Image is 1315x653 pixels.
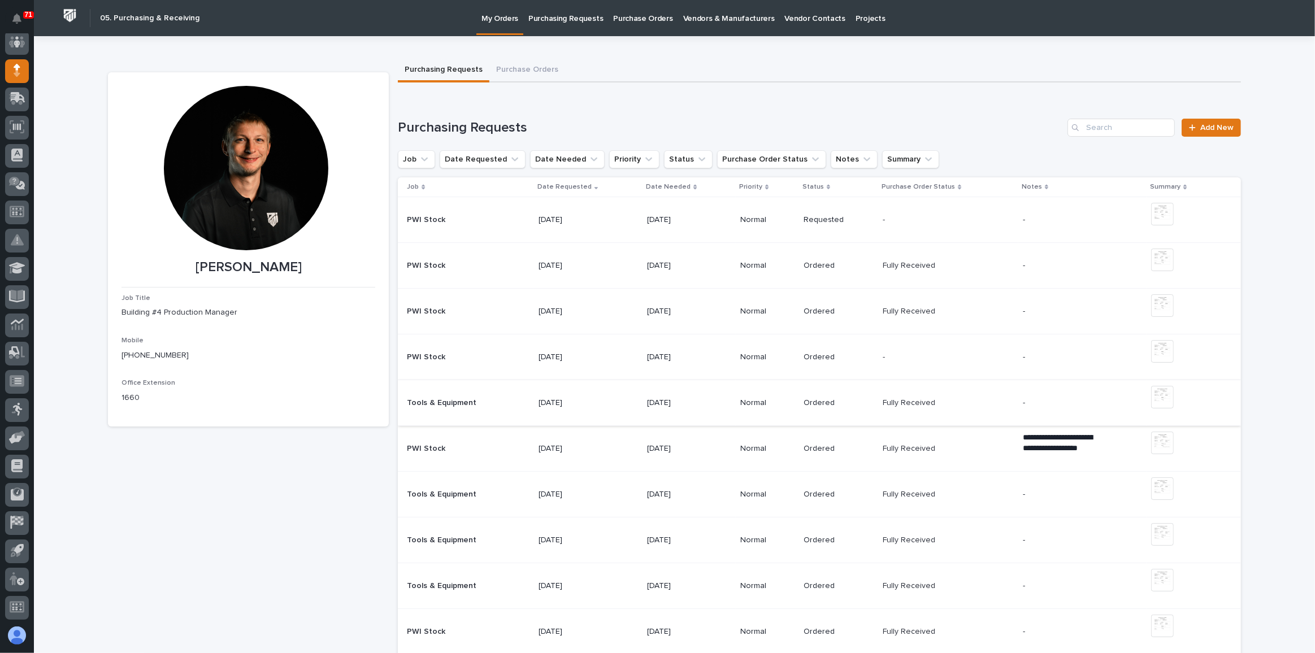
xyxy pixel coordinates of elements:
p: [DATE] [647,444,718,454]
p: Fully Received [883,259,938,271]
p: [DATE] [647,627,718,637]
p: Job [407,181,419,193]
tr: PWI StockPWI Stock [DATE][DATE]NormalOrdered-- - [398,334,1241,380]
p: [DATE] [647,536,718,545]
p: [DATE] [539,627,609,637]
p: Normal [740,536,794,545]
p: [DATE] [647,581,718,591]
button: Purchasing Requests [398,59,489,82]
p: [DATE] [539,261,609,271]
p: Ordered [804,261,874,271]
p: PWI Stock [407,259,448,271]
p: Ordered [804,444,874,454]
p: - [1023,352,1093,362]
img: Workspace Logo [59,5,80,26]
p: - [883,350,887,362]
p: [DATE] [539,352,609,362]
p: Ordered [804,352,874,362]
button: Date Needed [530,150,605,168]
p: Normal [740,627,794,637]
p: [DATE] [647,490,718,499]
span: Job Title [121,295,150,302]
input: Search [1067,119,1175,137]
p: [DATE] [647,215,718,225]
p: Ordered [804,536,874,545]
p: PWI Stock [407,304,448,316]
p: - [1023,536,1093,545]
p: Purchase Order Status [882,181,955,193]
p: [DATE] [539,490,609,499]
p: Requested [804,215,874,225]
p: - [1023,307,1093,316]
tr: Tools & EquipmentTools & Equipment [DATE][DATE]NormalOrderedFully ReceivedFully Received - [398,517,1241,563]
span: Mobile [121,337,144,344]
p: Notes [1022,181,1042,193]
tr: PWI StockPWI Stock [DATE][DATE]NormalOrderedFully ReceivedFully Received **** **** **** **** ****... [398,426,1241,472]
p: Fully Received [883,487,938,499]
button: Summary [882,150,939,168]
p: 71 [25,11,32,19]
p: Ordered [804,490,874,499]
p: [DATE] [647,352,718,362]
span: Office Extension [121,380,175,386]
tr: Tools & EquipmentTools & Equipment [DATE][DATE]NormalOrderedFully ReceivedFully Received - [398,380,1241,426]
p: PWI Stock [407,350,448,362]
p: Normal [740,261,794,271]
p: [DATE] [539,444,609,454]
p: Priority [739,181,762,193]
tr: Tools & EquipmentTools & Equipment [DATE][DATE]NormalOrderedFully ReceivedFully Received - [398,563,1241,609]
span: Add New [1200,124,1234,132]
p: Tools & Equipment [407,396,479,408]
p: - [883,213,887,225]
p: Fully Received [883,304,938,316]
p: Ordered [804,581,874,591]
button: Notes [831,150,878,168]
p: Normal [740,398,794,408]
p: Ordered [804,627,874,637]
p: [DATE] [647,398,718,408]
button: Purchase Order Status [717,150,826,168]
p: [DATE] [539,307,609,316]
button: Notifications [5,7,29,31]
p: [PERSON_NAME] [121,259,375,276]
p: Tools & Equipment [407,579,479,591]
p: [DATE] [647,307,718,316]
p: Fully Received [883,396,938,408]
p: PWI Stock [407,213,448,225]
p: Normal [740,307,794,316]
p: - [1023,398,1093,408]
p: [DATE] [539,581,609,591]
p: Fully Received [883,442,938,454]
p: - [1023,215,1093,225]
h2: 05. Purchasing & Receiving [100,14,199,23]
h1: Purchasing Requests [398,120,1063,136]
p: Tools & Equipment [407,487,479,499]
p: [DATE] [647,261,718,271]
p: Normal [740,352,794,362]
p: Ordered [804,398,874,408]
div: Notifications71 [14,14,29,32]
p: PWI Stock [407,442,448,454]
p: Normal [740,215,794,225]
button: Status [664,150,713,168]
button: users-avatar [5,624,29,647]
p: - [1023,581,1093,591]
tr: Tools & EquipmentTools & Equipment [DATE][DATE]NormalOrderedFully ReceivedFully Received - [398,472,1241,517]
p: Normal [740,444,794,454]
p: [DATE] [539,215,609,225]
p: - [1023,261,1093,271]
tr: PWI StockPWI Stock [DATE][DATE]NormalRequested-- - [398,197,1241,243]
p: Date Requested [537,181,592,193]
p: Ordered [804,307,874,316]
p: Fully Received [883,579,938,591]
p: Fully Received [883,625,938,637]
a: Add New [1182,119,1241,137]
p: 1660 [121,392,375,404]
p: Tools & Equipment [407,533,479,545]
p: - [1023,627,1093,637]
p: [DATE] [539,536,609,545]
p: Fully Received [883,533,938,545]
button: Job [398,150,435,168]
p: Building #4 Production Manager [121,307,375,319]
